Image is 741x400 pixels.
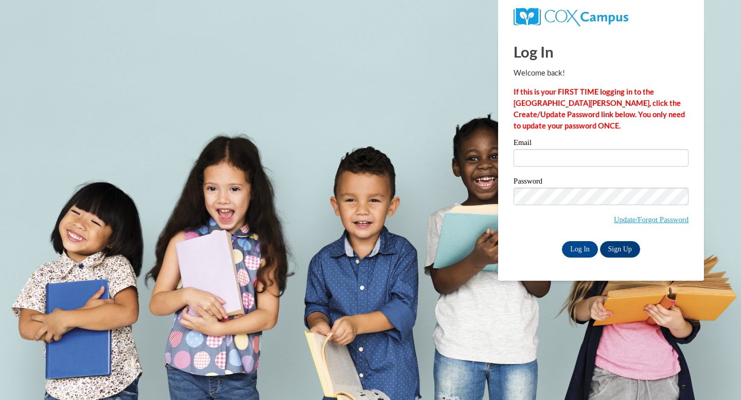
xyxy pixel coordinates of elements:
[600,241,640,258] a: Sign Up
[514,139,689,149] label: Email
[514,41,689,62] h1: Log In
[614,215,689,224] a: Update/Forgot Password
[562,241,598,258] input: Log In
[514,8,628,26] img: COX Campus
[514,12,628,21] a: COX Campus
[514,67,689,79] p: Welcome back!
[514,87,685,130] strong: If this is your FIRST TIME logging in to the [GEOGRAPHIC_DATA][PERSON_NAME], click the Create/Upd...
[514,177,689,188] label: Password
